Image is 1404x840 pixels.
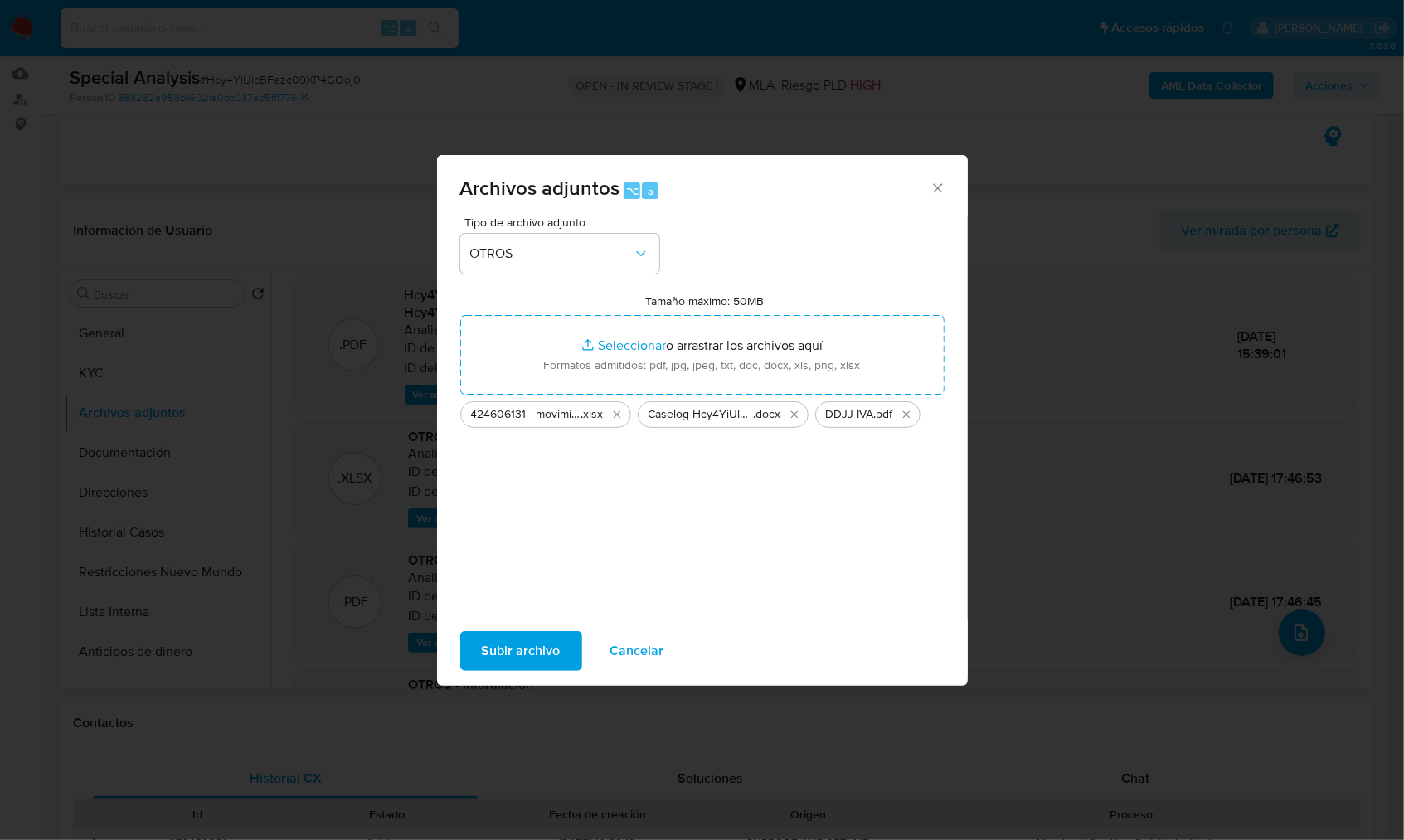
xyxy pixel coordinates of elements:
label: Tamaño máximo: 50MB [645,294,764,308]
button: Cerrar [930,180,945,195]
span: 424606131 - movimientos [471,406,581,423]
span: Cancelar [610,633,664,669]
span: .pdf [874,406,893,423]
ul: Archivos seleccionados [460,395,945,428]
span: Tipo de archivo adjunto [464,216,663,228]
span: Archivos adjuntos [460,173,620,202]
span: a [648,183,653,199]
span: .docx [754,406,781,423]
span: .xlsx [581,406,604,423]
button: Eliminar Caselog Hcy4YiUlcBFezc09XP4GOoj0_2025_09_22_09_39_59.docx [785,405,804,425]
span: ⌥ [626,183,639,199]
button: OTROS [460,234,659,274]
button: Subir archivo [460,631,582,671]
button: Eliminar 424606131 - movimientos.xlsx [607,405,627,425]
button: Eliminar DDJJ IVA .pdf [896,405,916,425]
span: Subir archivo [482,633,561,669]
span: DDJJ IVA [826,406,874,423]
button: Cancelar [589,631,686,671]
span: OTROS [470,245,633,262]
span: Caselog Hcy4YiUlcBFezc09XP4GOoj0_2025_09_22_09_39_59 [649,406,754,423]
